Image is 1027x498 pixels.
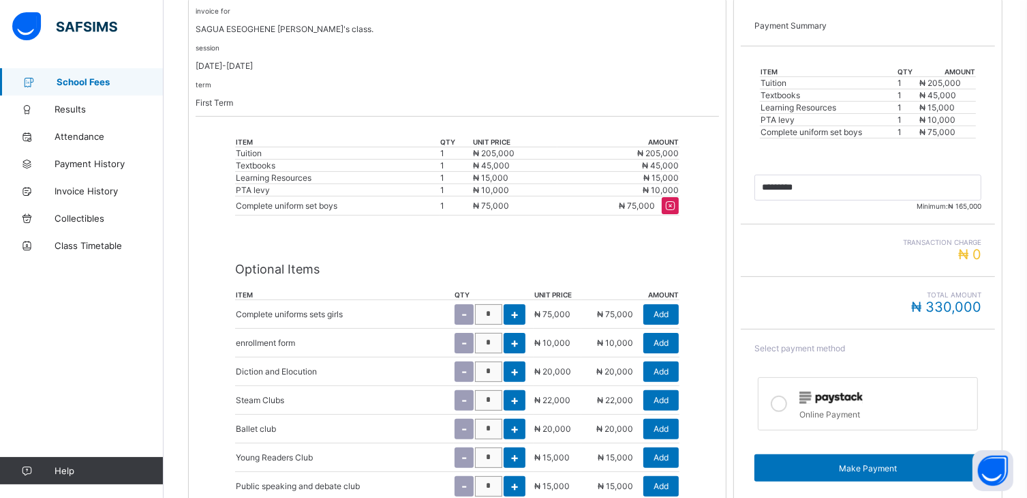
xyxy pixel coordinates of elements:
[765,463,971,473] span: Make Payment
[534,481,570,491] span: ₦ 15,000
[597,338,633,348] span: ₦ 10,000
[510,307,519,321] span: +
[897,102,919,114] td: 1
[557,137,679,147] th: amount
[461,450,467,465] span: -
[958,246,981,263] span: ₦ 0
[472,137,557,147] th: unit price
[948,202,981,210] span: ₦ 165,000
[919,102,955,113] span: ₦ 15,000
[597,309,633,319] span: ₦ 75,000
[510,393,519,407] span: +
[236,185,440,195] div: PTA levy
[534,395,570,405] span: ₦ 22,000
[754,291,981,299] span: Total Amount
[654,338,669,348] span: Add
[534,452,570,463] span: ₦ 15,000
[196,44,219,52] small: session
[196,24,719,34] p: SAGUA ESEOGHENE [PERSON_NAME]'s class.
[440,172,472,184] td: 1
[461,336,467,350] span: -
[760,114,897,126] td: PTA levy
[236,424,276,434] p: Ballet club
[55,240,164,251] span: Class Timetable
[236,366,317,377] p: Diction and Elocution
[55,186,164,196] span: Invoice History
[461,307,467,321] span: -
[55,465,163,476] span: Help
[596,366,633,377] span: ₦ 20,000
[534,338,570,348] span: ₦ 10,000
[473,201,509,211] span: ₦ 75,000
[196,98,719,108] p: First Term
[799,406,970,420] div: Online Payment
[236,201,440,211] div: Complete uniform set boys
[55,213,164,224] span: Collectibles
[461,479,467,493] span: -
[461,364,467,379] span: -
[440,184,472,196] td: 1
[897,114,919,126] td: 1
[654,424,669,434] span: Add
[235,137,440,147] th: item
[972,450,1013,491] button: Open asap
[760,102,897,114] td: Learning Resources
[642,160,679,171] span: ₦ 45,000
[236,160,440,171] div: Textbooks
[440,196,472,216] td: 1
[654,395,669,405] span: Add
[597,395,633,405] span: ₦ 22,000
[654,309,669,319] span: Add
[454,290,534,300] th: qty
[235,262,680,276] p: Optional Items
[473,160,510,171] span: ₦ 45,000
[461,393,467,407] span: -
[510,450,519,465] span: +
[754,20,981,31] p: Payment Summary
[196,61,719,71] p: [DATE]-[DATE]
[919,67,976,77] th: amount
[440,147,472,160] td: 1
[911,299,981,315] span: ₦ 330,000
[473,148,515,158] span: ₦ 205,000
[236,148,440,158] div: Tuition
[754,238,981,246] span: Transaction charge
[598,481,633,491] span: ₦ 15,000
[236,395,284,405] p: Steam Clubs
[55,158,164,169] span: Payment History
[897,77,919,89] td: 1
[236,173,440,183] div: Learning Resources
[55,104,164,115] span: Results
[440,160,472,172] td: 1
[473,173,508,183] span: ₦ 15,000
[236,452,313,463] p: Young Readers Club
[236,338,295,348] p: enrollment form
[919,90,956,100] span: ₦ 45,000
[510,336,519,350] span: +
[643,173,679,183] span: ₦ 15,000
[596,424,633,434] span: ₦ 20,000
[12,12,117,41] img: safsims
[919,127,955,137] span: ₦ 75,000
[510,479,519,493] span: +
[534,424,571,434] span: ₦ 20,000
[919,78,961,88] span: ₦ 205,000
[598,452,633,463] span: ₦ 15,000
[754,343,845,353] span: Select payment method
[235,290,454,300] th: item
[760,126,897,138] td: Complete uniform set boys
[534,290,581,300] th: unit price
[760,77,897,89] td: Tuition
[897,126,919,138] td: 1
[55,131,164,142] span: Attendance
[196,7,230,15] small: invoice for
[510,422,519,436] span: +
[196,80,211,89] small: term
[473,185,509,195] span: ₦ 10,000
[760,89,897,102] td: Textbooks
[643,185,679,195] span: ₦ 10,000
[897,89,919,102] td: 1
[236,481,360,491] p: Public speaking and debate club
[760,67,897,77] th: item
[637,148,679,158] span: ₦ 205,000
